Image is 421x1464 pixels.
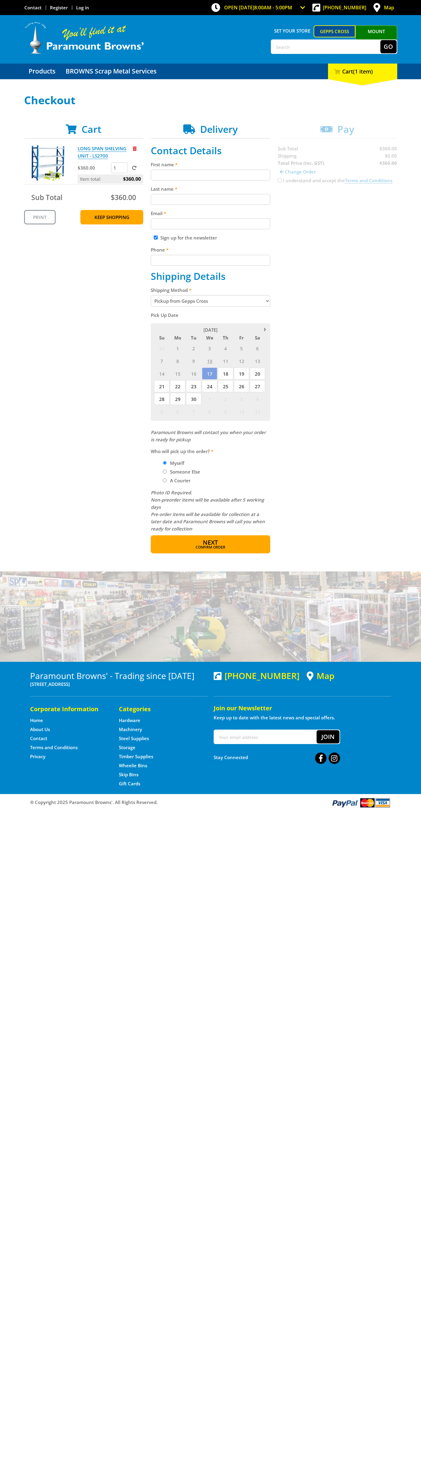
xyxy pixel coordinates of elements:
[170,380,185,392] span: 22
[353,68,373,75] span: (1 item)
[30,753,45,760] a: Go to the Privacy page
[61,64,161,79] a: Go to the BROWNS Scrap Metal Services page
[234,368,249,380] span: 19
[24,5,42,11] a: Go to the Contact page
[31,192,62,202] span: Sub Total
[186,393,201,405] span: 30
[24,210,56,224] a: Print
[151,429,266,443] em: Paramount Browns will contact you when your order is ready for pickup
[254,4,292,11] span: 8:00am - 5:00pm
[119,762,147,769] a: Go to the Wheelie Bins page
[218,405,233,418] span: 9
[151,286,270,294] label: Shipping Method
[151,170,270,180] input: Please enter your first name.
[151,185,270,192] label: Last name
[30,705,107,713] h5: Corporate Information
[186,405,201,418] span: 7
[133,145,137,152] a: Remove from cart
[78,174,143,183] p: Item total:
[202,355,217,367] span: 10
[164,546,257,549] span: Confirm order
[186,355,201,367] span: 9
[78,164,110,171] p: $360.00
[202,380,217,392] span: 24
[218,355,233,367] span: 11
[30,735,47,742] a: Go to the Contact page
[168,467,202,477] label: Someone Else
[151,311,270,319] label: Pick Up Date
[151,145,270,156] h2: Contact Details
[30,680,208,688] p: [STREET_ADDRESS]
[154,393,169,405] span: 28
[202,405,217,418] span: 8
[224,4,292,11] span: OPEN [DATE]
[30,145,66,181] img: LONG SPAN SHELVING UNIT - LS2700
[202,342,217,354] span: 3
[151,535,270,553] button: Next Confirm order
[331,797,391,808] img: PayPal, Mastercard, Visa accepted
[30,744,78,751] a: Go to the Terms and Conditions page
[317,730,339,743] button: Join
[151,448,270,455] label: Who will pick up the order?
[151,246,270,253] label: Phone
[163,478,167,482] input: Please select who will pick up the order.
[218,342,233,354] span: 4
[154,355,169,367] span: 7
[214,730,317,743] input: Your email address
[78,145,126,159] a: LONG SPAN SHELVING UNIT - LS2700
[234,342,249,354] span: 5
[214,714,391,721] p: Keep up to date with the latest news and special offers.
[30,671,208,680] h3: Paramount Browns' - Trading since [DATE]
[218,380,233,392] span: 25
[170,405,185,418] span: 6
[202,368,217,380] span: 17
[80,210,143,224] a: Keep Shopping
[271,25,314,36] span: Set your store
[154,368,169,380] span: 14
[234,380,249,392] span: 26
[186,334,201,342] span: Tu
[214,750,340,765] div: Stay Connected
[151,194,270,205] input: Please enter your last name.
[154,342,169,354] span: 31
[250,380,265,392] span: 27
[234,405,249,418] span: 10
[50,5,68,11] a: Go to the registration page
[82,123,101,136] span: Cart
[328,64,397,79] div: Cart
[151,490,265,532] em: Photo ID Required. Non-preorder items will be available after 5 working days Pre-order items will...
[154,405,169,418] span: 5
[307,671,334,681] a: View a map of Gepps Cross location
[168,458,186,468] label: Myself
[119,753,153,760] a: Go to the Timber Supplies page
[163,461,167,465] input: Please select who will pick up the order.
[314,25,355,37] a: Gepps Cross
[234,393,249,405] span: 3
[186,380,201,392] span: 23
[214,704,391,712] h5: Join our Newsletter
[76,5,89,11] a: Log in
[250,393,265,405] span: 4
[123,174,141,183] span: $360.00
[170,393,185,405] span: 29
[202,334,217,342] span: We
[119,744,135,751] a: Go to the Storage page
[250,334,265,342] span: Sa
[218,334,233,342] span: Th
[186,342,201,354] span: 2
[250,405,265,418] span: 11
[24,94,397,106] h1: Checkout
[151,218,270,229] input: Please enter your email address.
[203,327,218,333] span: [DATE]
[202,393,217,405] span: 1
[119,780,140,787] a: Go to the Gift Cards page
[119,717,140,724] a: Go to the Hardware page
[218,368,233,380] span: 18
[119,726,142,733] a: Go to the Machinery page
[154,334,169,342] span: Su
[30,726,50,733] a: Go to the About Us page
[234,334,249,342] span: Fr
[119,705,196,713] h5: Categories
[170,368,185,380] span: 15
[355,25,397,48] a: Mount [PERSON_NAME]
